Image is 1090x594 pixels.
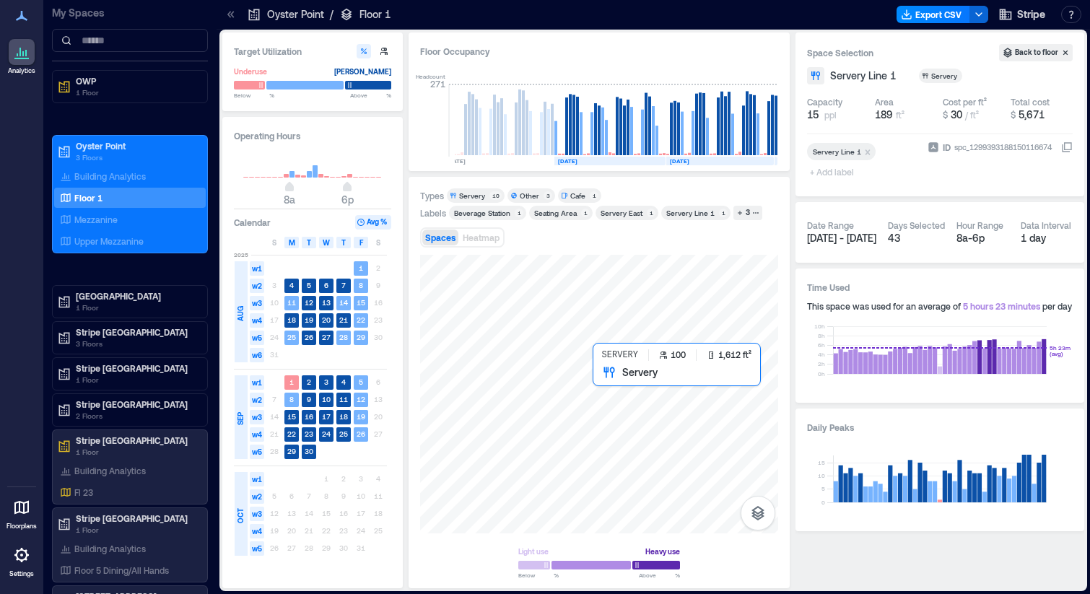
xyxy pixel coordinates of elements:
text: 12 [305,298,313,307]
p: Mezzanine [74,214,118,225]
text: 27 [322,333,331,341]
div: Capacity [807,96,842,108]
span: w1 [250,375,264,390]
text: [DATE] [670,157,689,165]
p: 1 Floor [76,302,197,313]
span: + Add label [807,162,860,182]
div: 1 [581,209,590,217]
span: 189 [875,108,893,121]
div: 3 [544,191,552,200]
text: 6 [324,281,328,289]
div: 8a - 6p [956,231,1009,245]
span: 5 hours 23 minutes [963,301,1040,311]
span: 8a [284,193,295,206]
span: $ [1011,110,1016,120]
p: Stripe [GEOGRAPHIC_DATA] [76,326,197,338]
div: Underuse [234,64,267,79]
div: Servery Line 1 [666,208,715,218]
span: w2 [250,279,264,293]
h3: Operating Hours [234,128,391,143]
text: 11 [339,395,348,403]
p: Fl 23 [74,486,93,498]
text: 15 [357,298,365,307]
h3: Target Utilization [234,44,391,58]
span: Spaces [425,232,455,243]
div: Total cost [1011,96,1050,108]
div: 1 [647,209,655,217]
span: 5,671 [1019,108,1045,121]
tspan: 10 [818,472,825,479]
span: Heatmap [463,232,500,243]
p: Building Analytics [74,465,146,476]
p: Stripe [GEOGRAPHIC_DATA] [76,398,197,410]
tspan: 6h [818,341,825,349]
button: Spaces [422,230,458,245]
text: 22 [357,315,365,324]
button: Heatmap [460,230,502,245]
button: Export CSV [897,6,970,23]
span: M [289,237,295,248]
span: Servery Line 1 [830,69,896,83]
text: 5 [307,281,311,289]
span: w5 [250,331,264,345]
p: / [330,7,333,22]
text: 25 [339,429,348,438]
text: 3 [324,377,328,386]
span: ppl [824,109,837,121]
span: w3 [250,410,264,424]
div: Labels [420,207,446,219]
div: Types [420,190,444,201]
span: ft² [896,110,904,120]
text: 23 [305,429,313,438]
text: 7 [341,281,346,289]
p: Settings [9,569,34,578]
div: Cafe [570,191,585,201]
p: My Spaces [52,6,208,20]
text: 11 [287,298,296,307]
div: Beverage Station [454,208,510,218]
div: Date Range [807,219,854,231]
span: Below % [518,571,559,580]
p: Floor 1 [74,192,103,204]
span: w2 [250,393,264,407]
span: Stripe [1017,7,1045,22]
a: Analytics [4,35,40,79]
text: 5 [359,377,363,386]
div: 10 [489,191,502,200]
p: Floorplans [6,522,37,530]
text: 14 [339,298,348,307]
button: 15 ppl [807,108,869,122]
div: [PERSON_NAME] [334,64,391,79]
div: 1 [515,209,523,217]
span: w3 [250,296,264,310]
text: 19 [305,315,313,324]
p: Analytics [8,66,35,75]
span: Above % [639,571,680,580]
span: 2025 [234,250,248,259]
p: Stripe [GEOGRAPHIC_DATA] [76,434,197,446]
text: [DATE] [446,157,466,165]
h3: Daily Peaks [807,420,1073,434]
tspan: 4h [818,351,825,358]
text: 1 [359,263,363,272]
a: Settings [4,538,39,582]
span: SEP [235,412,246,425]
text: 29 [357,333,365,341]
text: 18 [287,315,296,324]
tspan: 15 [818,459,825,466]
span: / ft² [965,110,979,120]
tspan: 0h [818,370,825,377]
span: ID [943,140,951,154]
span: T [341,237,346,248]
div: Other [520,191,539,201]
text: 17 [322,412,331,421]
div: Servery Line 1 [813,147,861,157]
button: Back to floor [999,44,1073,61]
span: w4 [250,427,264,442]
div: Servery East [601,208,642,218]
p: Stripe [GEOGRAPHIC_DATA] [76,362,197,374]
h3: Time Used [807,280,1073,294]
span: S [272,237,276,248]
div: 1 day [1021,231,1073,245]
tspan: 0 [821,499,825,506]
